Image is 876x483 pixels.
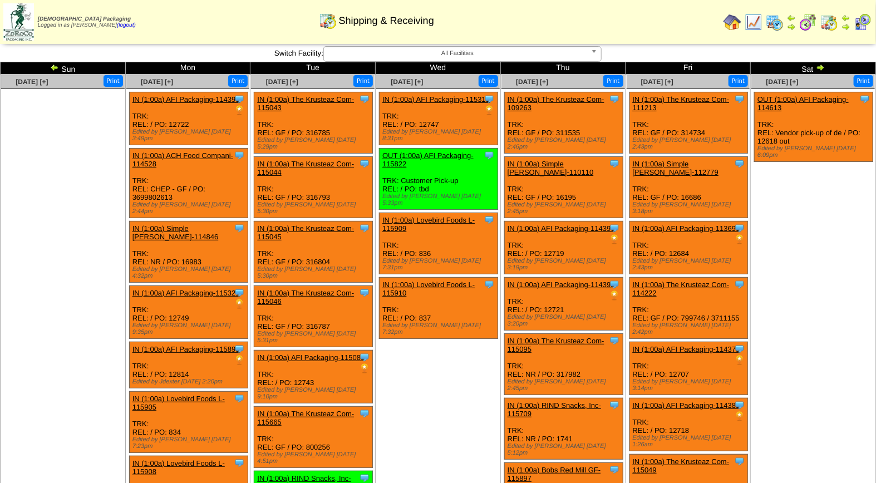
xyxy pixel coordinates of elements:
div: TRK: REL: GF / PO: 316804 [254,221,373,283]
img: calendarinout.gif [820,13,838,31]
a: IN (1:00a) The Krusteaz Com-115665 [257,410,354,426]
div: Edited by [PERSON_NAME] [DATE] 9:10pm [257,387,372,400]
div: TRK: REL: / PO: 12814 [129,342,248,388]
div: Edited by [PERSON_NAME] [DATE] 7:23pm [132,436,248,450]
div: TRK: REL: GF / PO: 316793 [254,157,373,218]
a: IN (1:00a) AFI Packaging-115085 [257,353,365,362]
div: Edited by [PERSON_NAME] [DATE] 6:09pm [757,145,873,159]
td: Fri [626,62,751,75]
div: TRK: REL: GF / PO: 316787 [254,286,373,347]
img: Tooltip [734,343,745,354]
button: Print [228,75,248,87]
div: TRK: REL: / PO: 12684 [629,221,748,274]
img: Tooltip [609,464,620,475]
a: IN (1:00a) AFI Packaging-114392 [508,280,615,289]
img: PO [734,234,745,245]
div: Edited by [PERSON_NAME] [DATE] 9:35pm [132,322,248,336]
img: arrowright.gif [816,63,825,72]
img: PO [234,354,245,366]
img: Tooltip [234,223,245,234]
img: Tooltip [359,158,370,169]
div: TRK: REL: GF / PO: 799746 / 3711155 [629,278,748,339]
button: Print [479,75,498,87]
div: TRK: REL: GF / PO: 311535 [504,92,623,154]
img: Tooltip [734,400,745,411]
td: Thu [500,62,626,75]
div: TRK: REL: / PO: 12749 [129,286,248,339]
img: Tooltip [609,223,620,234]
img: Tooltip [609,93,620,105]
a: OUT (1:00a) AFI Packaging-114613 [757,95,849,112]
img: Tooltip [859,93,870,105]
img: Tooltip [734,93,745,105]
img: arrowleft.gif [841,13,850,22]
a: IN (1:00a) Lovebird Foods L-115909 [382,216,475,233]
img: Tooltip [359,352,370,363]
a: IN (1:00a) Simple [PERSON_NAME]-114846 [132,224,219,241]
div: TRK: REL: / PO: 12743 [254,351,373,403]
a: IN (1:00a) Bobs Red Mill GF-115897 [508,466,601,482]
a: IN (1:00a) AFI Packaging-115321 [132,289,240,297]
span: [DEMOGRAPHIC_DATA] Packaging [38,16,131,22]
a: IN (1:00a) Simple [PERSON_NAME]-110110 [508,160,594,176]
div: TRK: REL: / PO: 12721 [504,278,623,331]
div: TRK: REL: / PO: 834 [129,392,248,453]
div: Edited by [PERSON_NAME] [DATE] 2:43pm [633,137,748,150]
a: IN (1:00a) Lovebird Foods L-115910 [382,280,475,297]
img: calendarcustomer.gif [854,13,872,31]
a: IN (1:00a) ACH Food Compani-114528 [132,151,233,168]
button: Print [854,75,873,87]
img: Tooltip [484,214,495,225]
img: Tooltip [234,393,245,404]
img: Tooltip [609,335,620,346]
a: IN (1:00a) AFI Packaging-115895 [132,345,240,353]
img: Tooltip [734,158,745,169]
div: Edited by [PERSON_NAME] [DATE] 3:20pm [508,314,623,327]
div: Edited by [PERSON_NAME] [DATE] 5:33pm [382,193,498,206]
span: [DATE] [+] [766,78,799,86]
img: Tooltip [359,408,370,419]
div: Edited by [PERSON_NAME] [DATE] 5:30pm [257,201,372,215]
a: IN (1:00a) RIND Snacks, Inc-115709 [508,401,601,418]
a: [DATE] [+] [16,78,48,86]
div: Edited by [PERSON_NAME] [DATE] 2:44pm [132,201,248,215]
a: [DATE] [+] [141,78,173,86]
div: TRK: Customer Pick-up REL: / PO: tbd [380,149,498,210]
a: [DATE] [+] [391,78,423,86]
div: Edited by [PERSON_NAME] [DATE] 4:51pm [257,451,372,465]
img: Tooltip [609,158,620,169]
div: Edited by Jdexter [DATE] 2:20pm [132,378,248,385]
a: (logout) [117,22,136,28]
div: Edited by [PERSON_NAME] [DATE] 8:31pm [382,129,498,142]
div: TRK: REL: / PO: 12747 [380,92,498,145]
img: PO [734,354,745,366]
div: Edited by [PERSON_NAME] [DATE] 4:32pm [132,266,248,279]
a: IN (1:00a) Lovebird Foods L-115908 [132,459,225,476]
img: Tooltip [359,223,370,234]
img: arrowright.gif [787,22,796,31]
img: Tooltip [484,93,495,105]
div: Edited by [PERSON_NAME] [DATE] 3:18pm [633,201,748,215]
td: Tue [250,62,376,75]
img: PO [734,411,745,422]
img: PO [234,105,245,116]
div: TRK: REL: GF / PO: 16195 [504,157,623,218]
td: Sat [751,62,876,75]
img: Tooltip [234,150,245,161]
img: Tooltip [359,287,370,298]
img: PO [609,290,620,301]
a: IN (1:00a) AFI Packaging-114389 [633,401,740,410]
div: Edited by [PERSON_NAME] [DATE] 5:31pm [257,331,372,344]
a: IN (1:00a) AFI Packaging-114390 [508,224,615,233]
a: IN (1:00a) The Krusteaz Com-115045 [257,224,354,241]
div: Edited by [PERSON_NAME] [DATE] 5:29pm [257,137,372,150]
div: TRK: REL: / PO: 12718 [629,398,748,451]
div: Edited by [PERSON_NAME] [DATE] 3:14pm [633,378,748,392]
div: TRK: REL: GF / PO: 16686 [629,157,748,218]
img: Tooltip [734,456,745,467]
div: Edited by [PERSON_NAME] [DATE] 5:30pm [257,266,372,279]
span: Logged in as [PERSON_NAME] [38,16,136,28]
div: TRK: REL: NR / PO: 16983 [129,221,248,283]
